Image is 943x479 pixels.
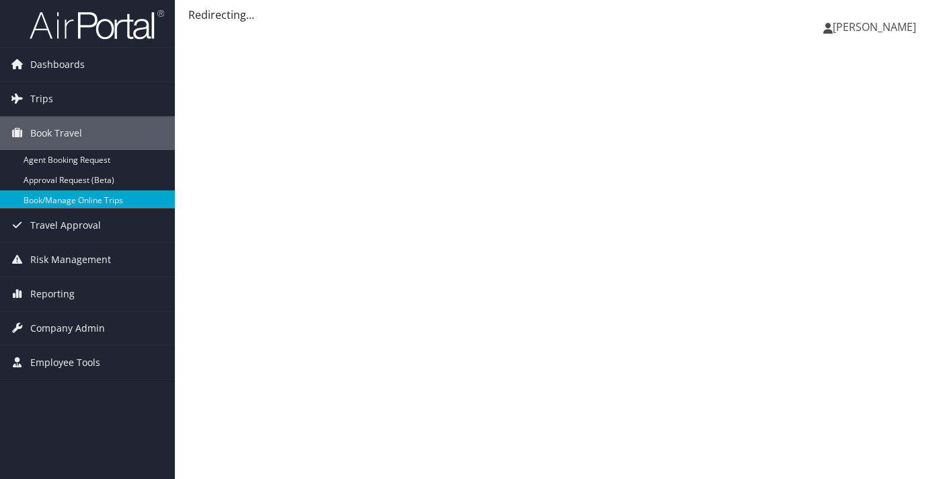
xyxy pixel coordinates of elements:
[188,7,930,23] div: Redirecting...
[30,277,75,311] span: Reporting
[823,7,930,47] a: [PERSON_NAME]
[30,116,82,150] span: Book Travel
[30,82,53,116] span: Trips
[30,209,101,242] span: Travel Approval
[30,48,85,81] span: Dashboards
[30,346,100,379] span: Employee Tools
[30,243,111,277] span: Risk Management
[30,9,164,40] img: airportal-logo.png
[833,20,916,34] span: [PERSON_NAME]
[30,311,105,345] span: Company Admin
